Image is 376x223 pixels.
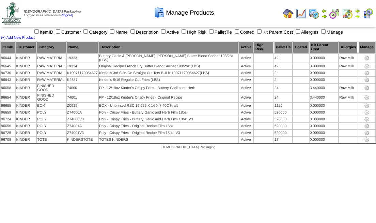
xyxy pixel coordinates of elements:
[310,63,339,69] td: 0.000000
[310,77,339,83] td: 0.000000
[364,110,370,115] img: settings.gif
[83,29,88,34] input: Category
[16,41,36,53] th: Customer
[37,77,66,83] td: RAW MATERIAL
[160,145,215,149] span: [DEMOGRAPHIC_DATA] Packaging
[239,64,253,68] div: Active
[67,93,98,102] td: 74001
[339,93,358,102] td: Raw Milk
[67,116,98,122] td: Z74000V3
[37,109,66,116] td: POLY
[310,103,339,109] td: 0.000000
[16,63,36,69] td: KINDER
[109,30,128,35] label: Name
[294,30,318,35] label: Allergies
[16,116,36,122] td: KINDER
[364,55,370,61] img: settings.gif
[239,110,253,115] div: Active
[16,123,36,129] td: KINDER
[364,64,370,69] img: settings.gif
[34,29,39,34] input: ItemID
[355,8,360,14] img: arrowleft.gif
[67,103,98,109] td: Z0629
[67,137,98,143] td: KINDERSTOTE
[1,84,15,92] td: 96658
[37,63,66,69] td: RAW MATERIAL
[67,77,98,83] td: K2587
[1,137,15,143] td: 96709
[239,71,253,75] div: Active
[329,8,340,19] img: calendarblend.gif
[239,131,253,135] div: Active
[293,41,309,53] th: Costed
[274,103,293,109] td: 1120
[1,41,15,53] th: ItemID
[310,123,339,129] td: 0.000000
[16,103,36,109] td: KINDER
[67,70,98,76] td: K10071179054627
[1,93,15,102] td: 96654
[274,70,293,76] td: 2
[274,54,293,63] td: 42
[99,54,238,63] td: Buttery Garlic & [PERSON_NAME] [PERSON_NAME] Butter Blend Sachet 198/2oz (LBS)
[154,7,165,18] img: cabinet.gif
[62,14,73,17] a: (logout)
[99,137,238,143] td: TOTES KINDERS
[1,103,15,109] td: 96655
[130,29,135,34] input: Description
[274,41,293,53] th: PalletTie
[129,30,159,35] label: Description
[161,29,166,34] input: Active
[2,2,21,25] img: zoroco-logo-small.webp
[274,137,293,143] td: 17
[99,84,238,92] td: FP - 12/18oz Kinder's Crispy Fries - Buttery Garlic and Herb
[37,84,66,92] td: FINISHED GOOD
[16,84,36,92] td: KINDER
[274,77,293,83] td: 2
[37,103,66,109] td: BOX
[33,30,53,35] label: ItemID
[99,70,238,76] td: Kinder's 3/8 Skin-On Straight Cut Tots BULK 10071179054627(LBS)
[339,41,358,53] th: Allergies
[1,63,15,69] td: 96645
[24,10,81,14] span: [DEMOGRAPHIC_DATA] Packaging
[180,30,206,35] label: High Risk
[364,103,370,108] img: settings.gif
[296,8,307,19] img: line_graph.gif
[239,104,253,108] div: Active
[364,137,370,142] img: settings.gif
[320,30,343,35] label: Manage
[99,103,238,109] td: BOX - Unprinted RSC 16.625 X 14 X 7 40C Kraft
[239,78,253,82] div: Active
[56,29,60,34] input: Customer
[355,14,360,19] img: arrowright.gif
[99,93,238,102] td: FP - 12/18oz Kinder's Crispy Fries - Original Recipe
[67,63,98,69] td: 19334
[339,84,358,92] td: Raw Milk
[1,130,15,136] td: 96725
[310,84,339,92] td: 3.440000
[322,14,327,19] img: arrowright.gif
[37,137,66,143] td: TOTE
[37,70,66,76] td: RAW MATERIAL
[339,54,358,63] td: Raw Milk
[239,41,253,53] th: Active
[239,117,253,121] div: Active
[16,93,36,102] td: KINDER
[310,116,339,122] td: 0.000000
[1,54,15,63] td: 96644
[256,30,293,35] label: Kit Parent Cost
[339,63,358,69] td: Raw Milk
[1,70,15,76] td: 96730
[99,109,238,116] td: Poly - Crispy Fries - Buttery Garlic and Herb Film 18oz.
[16,77,36,83] td: KINDER
[160,30,179,35] label: Active
[274,84,293,92] td: 24
[364,130,370,136] img: settings.gif
[309,8,319,19] img: calendarprod.gif
[37,130,66,136] td: POLY
[364,77,370,83] img: settings.gif
[67,109,98,116] td: Z74000A
[54,30,81,35] label: Customer
[358,41,375,53] th: Manage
